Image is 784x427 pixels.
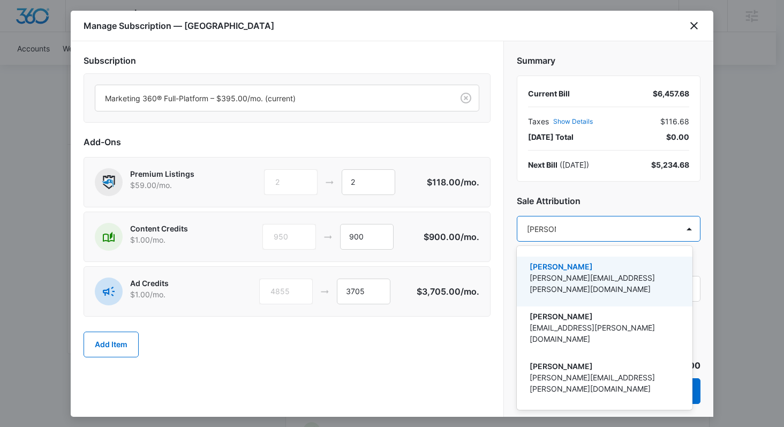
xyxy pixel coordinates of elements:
[530,322,677,344] p: [EMAIL_ADDRESS][PERSON_NAME][DOMAIN_NAME]
[530,272,677,295] p: [PERSON_NAME][EMAIL_ADDRESS][PERSON_NAME][DOMAIN_NAME]
[530,372,677,394] p: [PERSON_NAME][EMAIL_ADDRESS][PERSON_NAME][DOMAIN_NAME]
[530,361,677,372] p: [PERSON_NAME]
[530,311,677,322] p: [PERSON_NAME]
[530,261,677,272] p: [PERSON_NAME]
